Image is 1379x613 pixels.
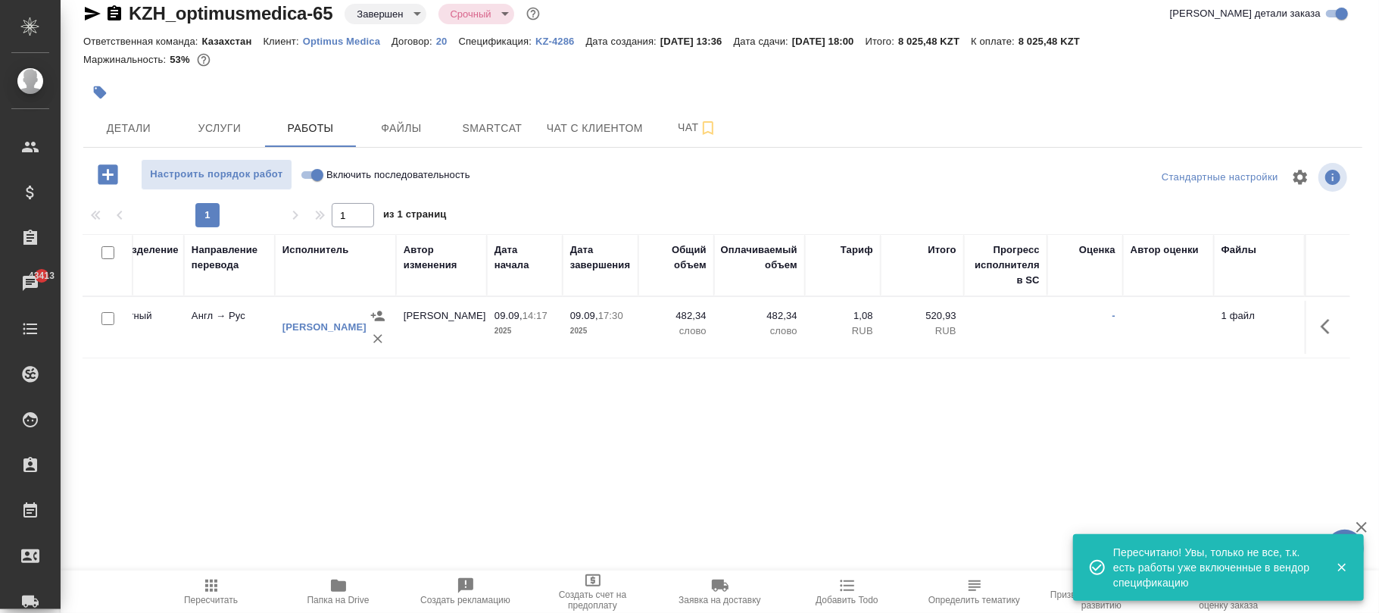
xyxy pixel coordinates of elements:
button: Скопировать ссылку для ЯМессенджера [83,5,101,23]
p: [DATE] 13:36 [660,36,734,47]
span: Создать счет на предоплату [538,590,647,611]
p: Итого: [866,36,898,47]
p: 520,93 [888,308,956,324]
span: Добавить Todo [816,595,878,605]
div: Дата начала [495,242,555,273]
p: [DATE] 18:00 [792,36,866,47]
span: из 1 страниц [383,205,447,227]
p: 2025 [495,324,555,339]
td: Проектный офис [93,301,184,354]
div: Пересчитано! Увы, только не все, т.к. есть работы уже включенные в вендор спецификацию [1113,545,1313,590]
span: Посмотреть информацию [1318,163,1350,192]
p: 20 [436,36,459,47]
span: 43413 [20,268,64,283]
button: Определить тематику [911,571,1038,613]
div: Подразделение [101,242,179,258]
p: 482,34 [722,308,797,324]
button: Пересчитать [148,571,275,613]
p: 1 файл [1221,308,1297,324]
p: 482,34 [646,308,707,324]
div: Тариф [841,242,873,258]
p: RUB [813,324,873,339]
button: Призвать менеджера по развитию [1038,571,1165,613]
button: Удалить [367,327,389,350]
a: Optimus Medica [303,34,392,47]
span: Включить последовательность [326,167,470,183]
span: Услуги [183,119,256,138]
p: KZ-4286 [535,36,586,47]
p: 09.09, [495,310,523,321]
a: 43413 [4,264,57,302]
p: Ответственная команда: [83,36,202,47]
button: Создать рекламацию [402,571,529,613]
p: Маржинальность: [83,54,170,65]
a: [PERSON_NAME] [282,321,367,333]
p: 14:17 [523,310,548,321]
button: Завершен [352,8,407,20]
button: Здесь прячутся важные кнопки [1312,308,1348,345]
div: Завершен [345,4,426,24]
div: Завершен [438,4,514,24]
button: Добавить тэг [83,76,117,109]
span: Работы [274,119,347,138]
p: 1,08 [813,308,873,324]
button: Добавить Todo [784,571,911,613]
svg: Подписаться [699,119,717,137]
a: KZ-4286 [535,34,586,47]
button: 520.93 RUB; [194,50,214,70]
button: 🙏 [1326,530,1364,568]
p: Договор: [392,36,436,47]
div: Дата завершения [570,242,631,273]
p: 2025 [570,324,631,339]
span: Папка на Drive [307,595,370,605]
button: Добавить работу [87,159,129,190]
div: Направление перевода [192,242,267,273]
span: [PERSON_NAME] детали заказа [1170,6,1321,21]
span: Настроить таблицу [1282,159,1318,195]
p: 8 025,48 KZT [1019,36,1091,47]
div: Общий объем [646,242,707,273]
span: Пересчитать [184,595,238,605]
span: Детали [92,119,165,138]
div: Итого [928,242,956,258]
button: Закрыть [1326,561,1357,574]
span: Чат [661,118,734,137]
div: Прогресс исполнителя в SC [972,242,1040,288]
div: Оценка [1079,242,1115,258]
p: 09.09, [570,310,598,321]
button: Настроить порядок работ [141,159,292,190]
button: Папка на Drive [275,571,402,613]
p: 17:30 [598,310,623,321]
p: Казахстан [202,36,264,47]
span: Чат с клиентом [547,119,643,138]
p: Дата сдачи: [734,36,792,47]
span: Заявка на доставку [679,595,760,605]
p: RUB [888,324,956,339]
p: Клиент: [263,36,302,47]
button: Доп статусы указывают на важность/срочность заказа [523,4,543,23]
span: Определить тематику [928,595,1020,605]
span: Smartcat [456,119,529,138]
span: Призвать менеджера по развитию [1047,590,1156,611]
a: 20 [436,34,459,47]
div: Оплачиваемый объем [721,242,797,273]
a: KZH_optimusmedica-65 [129,3,332,23]
div: Исполнитель [282,242,349,258]
p: слово [646,324,707,339]
p: Дата создания: [586,36,660,47]
p: К оплате: [971,36,1019,47]
button: Заявка на доставку [657,571,784,613]
button: Назначить [367,305,389,327]
a: - [1112,310,1115,321]
span: Файлы [365,119,438,138]
span: Настроить порядок работ [149,166,284,183]
div: Автор оценки [1131,242,1199,258]
div: Файлы [1221,242,1256,258]
p: Спецификация: [459,36,535,47]
td: [PERSON_NAME] [396,301,487,354]
div: Автор изменения [404,242,479,273]
p: слово [722,324,797,339]
span: Создать рекламацию [420,595,510,605]
button: Срочный [446,8,496,20]
p: Optimus Medica [303,36,392,47]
